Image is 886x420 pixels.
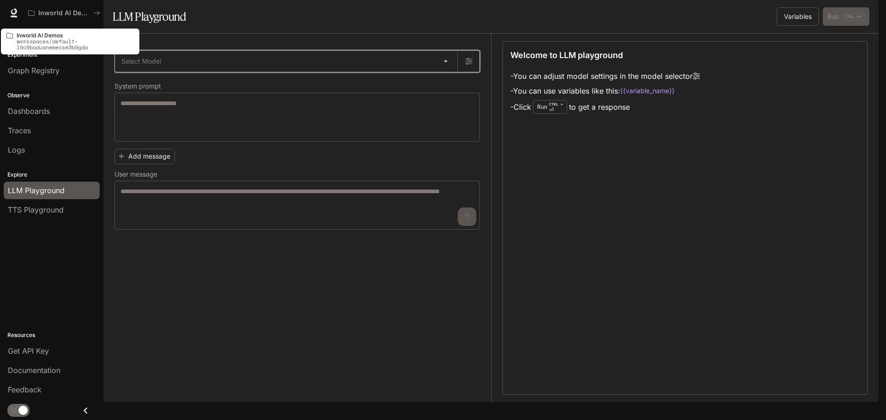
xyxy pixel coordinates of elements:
[510,49,623,61] p: Welcome to LLM playground
[549,101,563,112] p: ⏎
[533,100,567,114] div: Run
[114,149,175,164] button: Add message
[17,32,134,38] p: Inworld AI Demos
[510,98,700,116] li: - Click to get a response
[620,86,675,95] code: {{variable_name}}
[17,38,134,50] p: workspaces/default-l0c9baduanemecse3b9gda
[121,57,161,66] span: Select Model
[38,9,90,17] p: Inworld AI Demos
[114,83,161,89] p: System prompt
[510,69,700,83] li: - You can adjust model settings in the model selector
[777,7,819,26] button: Variables
[114,171,157,177] p: User message
[113,7,186,26] h1: LLM Playground
[24,4,104,22] button: All workspaces
[115,51,457,72] div: Select Model
[549,101,563,107] p: CTRL +
[510,83,700,98] li: - You can use variables like this:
